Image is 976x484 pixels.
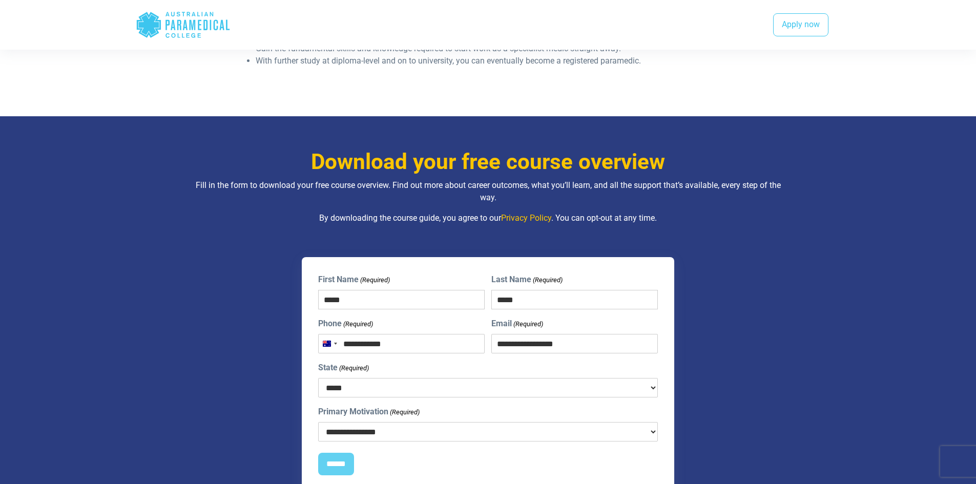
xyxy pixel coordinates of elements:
[491,273,563,286] label: Last Name
[318,362,369,374] label: State
[513,319,544,329] span: (Required)
[318,273,390,286] label: First Name
[359,275,390,285] span: (Required)
[338,363,369,373] span: (Required)
[318,406,420,418] label: Primary Motivation
[318,318,373,330] label: Phone
[773,13,828,37] a: Apply now
[189,179,788,204] p: Fill in the form to download your free course overview. Find out more about career outcomes, what...
[256,56,641,66] span: With further study at diploma-level and on to university, you can eventually become a registered ...
[491,318,543,330] label: Email
[136,8,231,41] div: Australian Paramedical College
[501,213,551,223] a: Privacy Policy
[389,407,420,417] span: (Required)
[532,275,563,285] span: (Required)
[342,319,373,329] span: (Required)
[189,212,788,224] p: By downloading the course guide, you agree to our . You can opt-out at any time.
[319,334,340,353] button: Selected country
[189,149,788,175] h3: Download your free course overview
